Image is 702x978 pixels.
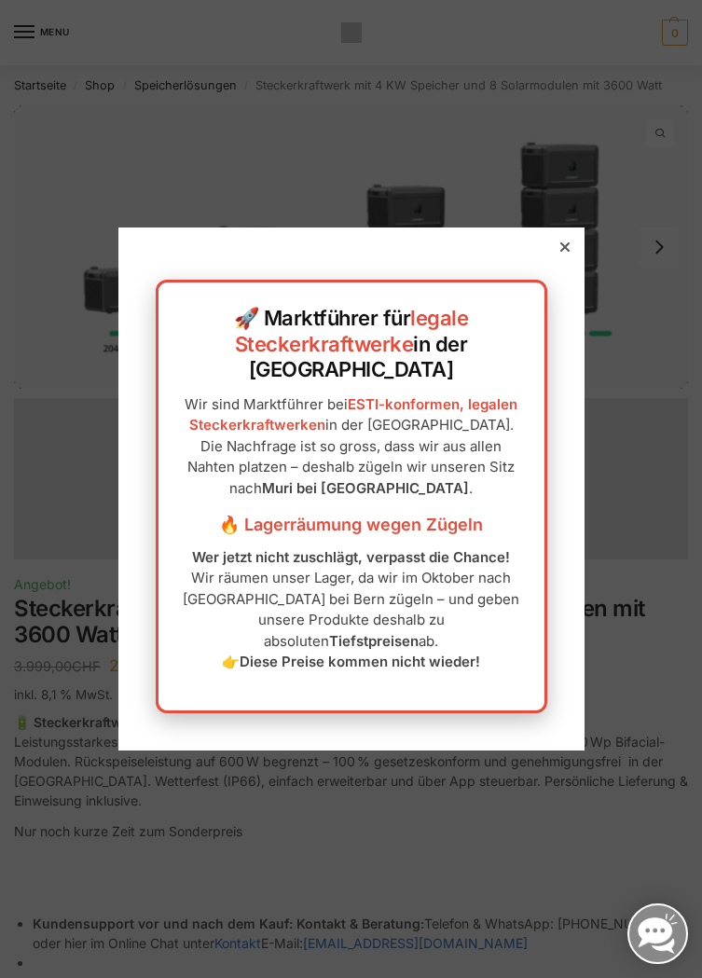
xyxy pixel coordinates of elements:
[262,479,469,497] strong: Muri bei [GEOGRAPHIC_DATA]
[177,513,526,537] h3: 🔥 Lagerräumung wegen Zügeln
[240,653,480,670] strong: Diese Preise kommen nicht wieder!
[235,306,469,356] a: legale Steckerkraftwerke
[192,548,510,566] strong: Wer jetzt nicht zuschlägt, verpasst die Chance!
[177,547,526,673] p: Wir räumen unser Lager, da wir im Oktober nach [GEOGRAPHIC_DATA] bei Bern zügeln – und geben unse...
[189,395,518,434] a: ESTI-konformen, legalen Steckerkraftwerken
[329,632,419,650] strong: Tiefstpreisen
[177,306,526,383] h2: 🚀 Marktführer für in der [GEOGRAPHIC_DATA]
[177,394,526,500] p: Wir sind Marktführer bei in der [GEOGRAPHIC_DATA]. Die Nachfrage ist so gross, dass wir aus allen...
